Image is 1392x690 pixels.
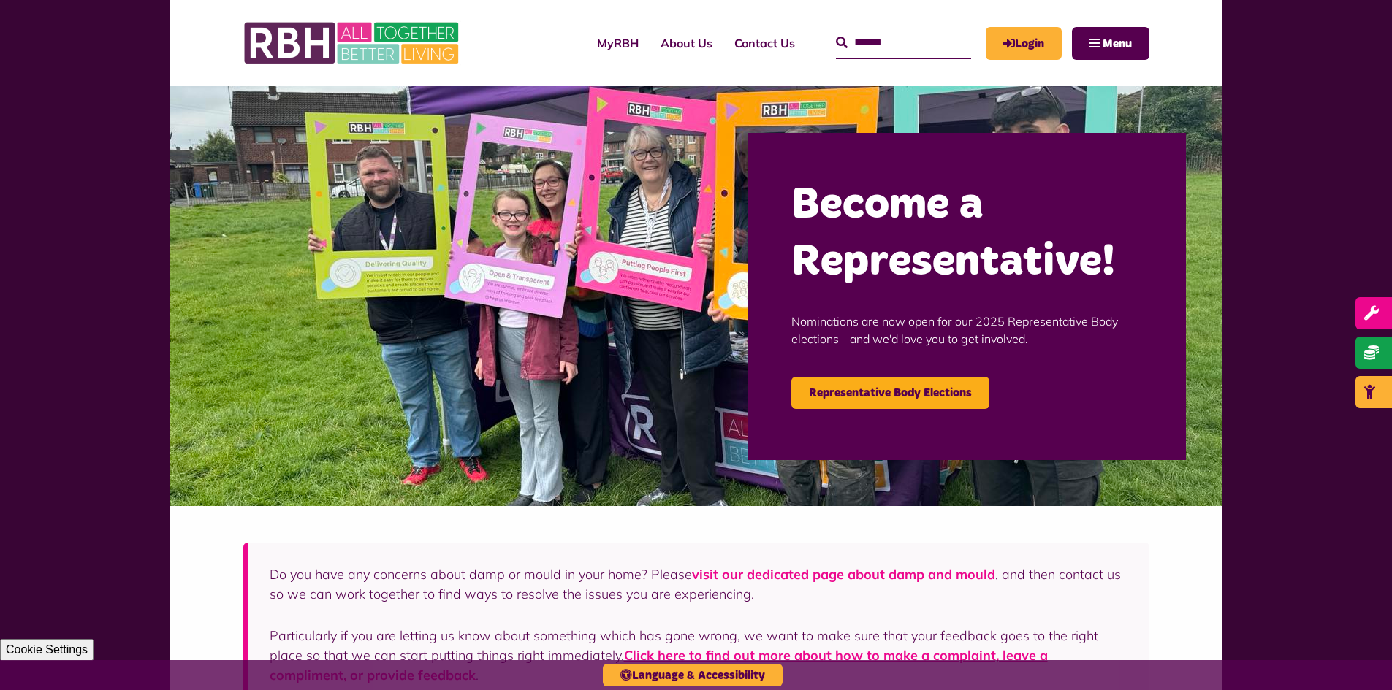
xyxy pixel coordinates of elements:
[986,27,1062,60] a: MyRBH
[603,664,783,686] button: Language & Accessibility
[270,626,1127,685] p: Particularly if you are letting us know about something which has gone wrong, we want to make sur...
[791,177,1142,291] h2: Become a Representative!
[723,23,806,63] a: Contact Us
[270,564,1127,604] p: Do you have any concerns about damp or mould in your home? Please , and then contact us so we can...
[791,291,1142,369] p: Nominations are now open for our 2025 Representative Body elections - and we'd love you to get in...
[692,566,995,583] a: visit our dedicated page about damp and mould
[791,377,989,409] a: Representative Body Elections
[650,23,723,63] a: About Us
[243,15,463,72] img: RBH
[586,23,650,63] a: MyRBH
[170,86,1222,506] img: Image (22)
[270,647,1048,683] a: Click here to find out more about how to make a complaint, leave a compliment, or provide feedback
[1103,38,1132,50] span: Menu
[1072,27,1149,60] button: Navigation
